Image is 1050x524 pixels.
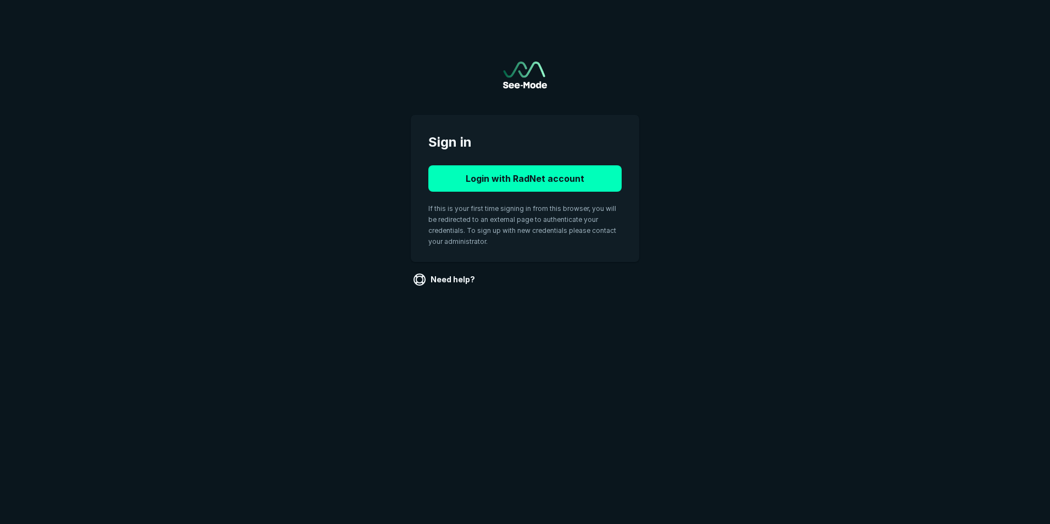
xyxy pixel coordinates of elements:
[428,204,616,246] span: If this is your first time signing in from this browser, you will be redirected to an external pa...
[503,62,547,88] img: See-Mode Logo
[428,165,622,192] button: Login with RadNet account
[503,62,547,88] a: Go to sign in
[428,132,622,152] span: Sign in
[411,271,479,288] a: Need help?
